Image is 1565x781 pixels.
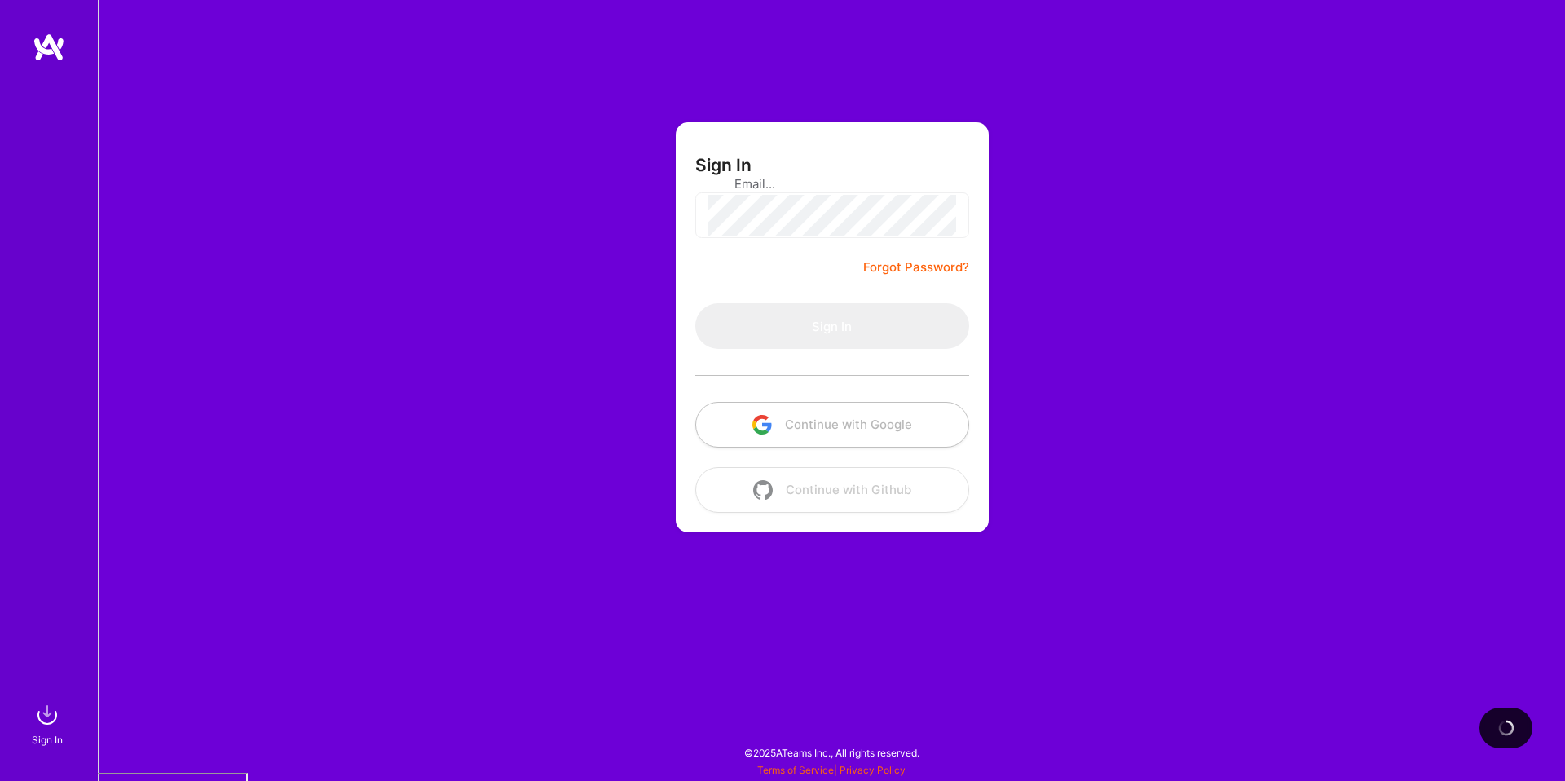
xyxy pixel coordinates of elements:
[695,155,752,175] h3: Sign In
[98,732,1565,773] div: © 2025 ATeams Inc., All rights reserved.
[840,764,906,776] a: Privacy Policy
[695,467,969,513] button: Continue with Github
[34,699,64,748] a: sign inSign In
[752,415,772,435] img: icon
[695,402,969,448] button: Continue with Google
[1498,720,1514,736] img: loading
[31,699,64,731] img: sign in
[33,33,65,62] img: logo
[695,303,969,349] button: Sign In
[32,731,63,748] div: Sign In
[753,480,773,500] img: icon
[734,163,930,205] input: Email...
[757,764,834,776] a: Terms of Service
[757,764,906,776] span: |
[863,258,969,277] a: Forgot Password?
